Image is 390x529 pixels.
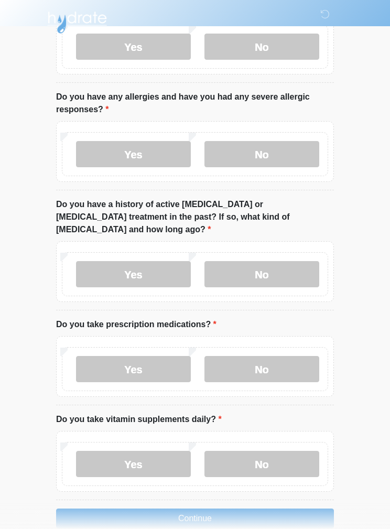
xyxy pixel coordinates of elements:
img: Hydrate IV Bar - Flagstaff Logo [46,8,109,34]
label: No [204,261,319,287]
label: No [204,451,319,477]
label: Do you take prescription medications? [56,318,216,331]
label: No [204,141,319,167]
label: No [204,34,319,60]
label: Yes [76,356,191,382]
label: Do you have any allergies and have you had any severe allergic responses? [56,91,334,116]
label: Yes [76,141,191,167]
button: Continue [56,509,334,528]
label: Yes [76,261,191,287]
label: No [204,356,319,382]
label: Do you take vitamin supplements daily? [56,413,222,426]
label: Yes [76,34,191,60]
label: Yes [76,451,191,477]
label: Do you have a history of active [MEDICAL_DATA] or [MEDICAL_DATA] treatment in the past? If so, wh... [56,198,334,236]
